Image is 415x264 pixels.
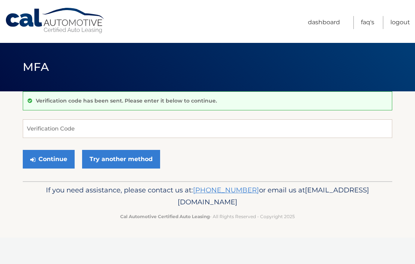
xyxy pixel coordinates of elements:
a: Logout [390,16,410,29]
a: Dashboard [308,16,340,29]
button: Continue [23,150,75,169]
input: Verification Code [23,119,392,138]
span: [EMAIL_ADDRESS][DOMAIN_NAME] [178,186,369,206]
p: Verification code has been sent. Please enter it below to continue. [36,97,217,104]
a: [PHONE_NUMBER] [193,186,259,194]
a: Cal Automotive [5,7,106,34]
p: If you need assistance, please contact us at: or email us at [28,184,387,208]
span: MFA [23,60,49,74]
strong: Cal Automotive Certified Auto Leasing [120,214,210,219]
p: - All Rights Reserved - Copyright 2025 [28,213,387,220]
a: FAQ's [361,16,374,29]
a: Try another method [82,150,160,169]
